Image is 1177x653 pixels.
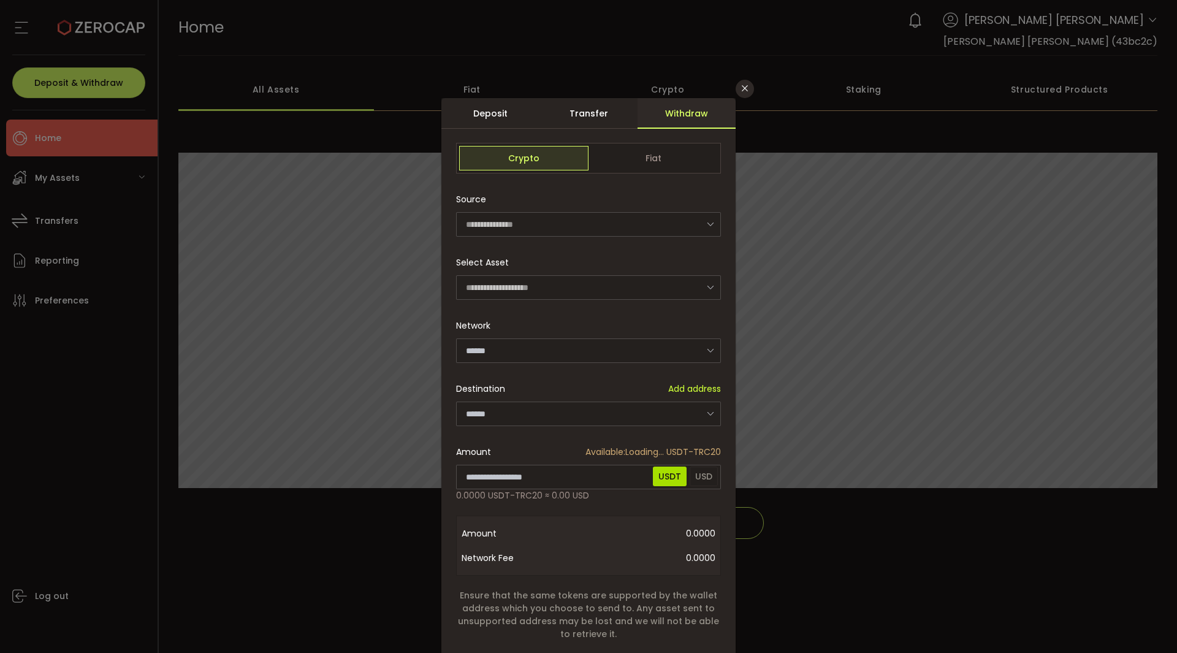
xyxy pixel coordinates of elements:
[456,319,498,332] label: Network
[456,256,516,269] label: Select Asset
[456,489,589,502] span: 0.0000 USDT-TRC20 ≈ 0.00 USD
[560,521,715,546] span: 0.0000
[690,467,718,486] span: USD
[1116,594,1177,653] iframe: Chat Widget
[441,98,539,129] div: Deposit
[456,383,505,395] span: Destination
[462,546,560,570] span: Network Fee
[462,521,560,546] span: Amount
[585,446,721,459] span: Loading... USDT-TRC20
[588,146,718,170] span: Fiat
[560,546,715,570] span: 0.0000
[638,98,736,129] div: Withdraw
[456,187,486,212] span: Source
[668,383,721,395] span: Add address
[736,80,754,98] button: Close
[456,589,721,641] span: Ensure that the same tokens are supported by the wallet address which you choose to send to. Any ...
[456,446,491,459] span: Amount
[653,467,687,486] span: USDT
[459,146,588,170] span: Crypto
[539,98,638,129] div: Transfer
[585,446,625,458] span: Available:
